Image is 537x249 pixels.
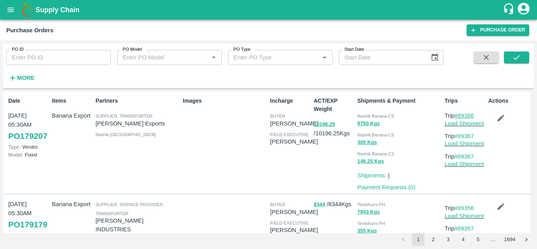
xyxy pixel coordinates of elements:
[488,97,529,105] p: Actions
[357,202,385,207] span: Tembhurni PH
[357,151,394,156] span: Nashik Banana CS
[396,233,534,246] nav: pagination navigation
[454,225,474,232] a: #89357
[8,218,47,232] a: PO179179
[412,233,425,246] button: page 1
[454,113,474,119] a: #89366
[454,133,474,139] a: #89367
[427,50,442,65] button: Choose date
[35,6,79,14] b: Supply Chain
[96,216,180,234] p: [PERSON_NAME] INDUSTRIES
[8,151,49,159] p: Fixed
[270,137,318,146] p: [PERSON_NAME]
[270,97,311,105] p: Incharge
[445,132,485,140] p: Trip
[52,111,92,120] p: Banana Export
[52,97,92,105] p: Items
[445,111,485,120] p: Trip
[96,97,180,105] p: Partners
[472,233,484,246] button: Go to page 5
[270,208,318,216] p: [PERSON_NAME]
[209,52,219,63] button: Open
[344,46,364,53] label: Start Date
[6,71,37,85] button: More
[503,3,517,17] div: customer-support
[357,221,385,226] span: Tembhurni PH
[8,152,23,158] span: Model:
[270,221,309,225] span: field executive
[8,232,49,239] p: Vendor
[314,200,354,209] p: / 8344 Kgs
[442,233,454,246] button: Go to page 3
[8,129,47,143] a: PO179207
[123,46,142,53] label: PO Model
[96,119,180,128] p: [PERSON_NAME] Exports
[8,97,49,105] p: Date
[270,202,285,207] span: buyer
[314,120,354,138] p: / 10196.25 Kgs
[270,226,318,234] p: [PERSON_NAME]
[457,233,469,246] button: Go to page 4
[445,97,485,105] p: Trips
[35,4,503,15] a: Supply Chain
[445,204,485,212] p: Trip
[357,114,394,118] span: Nashik Banana CS
[6,25,53,35] div: Purchase Orders
[8,143,49,151] p: Vendor
[270,114,285,118] span: buyer
[520,233,533,246] button: Go to next page
[357,133,394,137] span: Nashik Banana CS
[183,97,267,105] p: Images
[357,172,385,179] a: Shipments
[454,153,474,160] a: #89367
[52,200,92,208] p: Banana Export
[445,152,485,161] p: Trip
[445,224,485,233] p: Trip
[487,236,499,243] div: …
[339,50,425,65] input: Start Date
[17,75,35,81] strong: More
[96,114,153,118] span: Supplier, Transporter
[445,120,484,127] a: Load Shipment
[234,46,250,53] label: PO Type
[502,233,518,246] button: Go to page 1694
[357,157,384,166] button: 146.25 Kgs
[96,132,156,137] span: Nashik , [GEOGRAPHIC_DATA]
[454,205,474,211] a: #89356
[445,140,484,147] a: Load Shipment
[314,97,354,113] p: ACT/EXP Weight
[445,213,484,219] a: Load Shipment
[314,120,335,129] button: 10196.25
[427,233,440,246] button: Go to page 2
[120,52,206,63] input: Enter PO Model
[2,1,20,19] button: open drawer
[270,119,318,128] p: [PERSON_NAME]
[357,138,377,147] button: 300 Kgs
[445,161,484,167] a: Load Shipment
[357,208,380,217] button: 7943 Kgs
[314,200,325,209] button: 8344
[357,227,377,236] button: 355 Kgs
[96,202,164,216] span: Supplier, Service Provider, Transporter
[8,144,20,150] span: Type:
[385,168,390,180] div: |
[12,46,24,53] label: PO ID
[357,184,416,190] a: Payment Requests (0)
[230,52,317,63] input: Enter PO Type
[467,24,529,36] a: Purchase Order
[6,50,111,65] input: Enter PO ID
[8,200,49,218] p: [DATE] 05:30AM
[8,232,20,238] span: Type:
[20,2,35,18] img: logo
[8,111,49,129] p: [DATE] 05:30AM
[357,97,441,105] p: Shipments & Payment
[319,52,329,63] button: Open
[357,119,380,128] button: 9750 Kgs
[517,2,531,18] div: account of current user
[270,132,309,137] span: field executive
